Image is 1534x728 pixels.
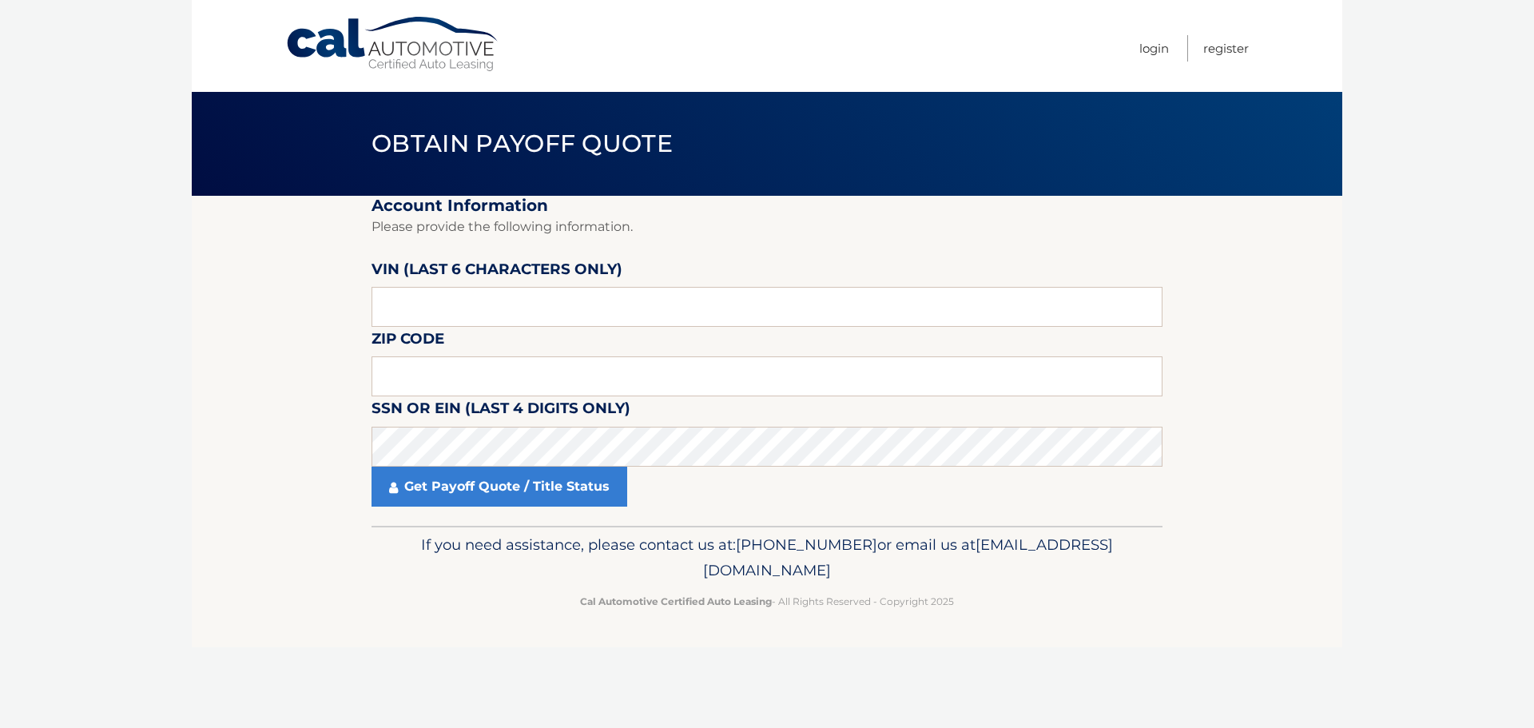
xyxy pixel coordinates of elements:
span: [PHONE_NUMBER] [736,535,877,554]
label: SSN or EIN (last 4 digits only) [372,396,630,426]
a: Login [1139,35,1169,62]
p: Please provide the following information. [372,216,1162,238]
a: Register [1203,35,1249,62]
p: - All Rights Reserved - Copyright 2025 [382,593,1152,610]
p: If you need assistance, please contact us at: or email us at [382,532,1152,583]
a: Cal Automotive [285,16,501,73]
strong: Cal Automotive Certified Auto Leasing [580,595,772,607]
label: VIN (last 6 characters only) [372,257,622,287]
span: Obtain Payoff Quote [372,129,673,158]
label: Zip Code [372,327,444,356]
h2: Account Information [372,196,1162,216]
a: Get Payoff Quote / Title Status [372,467,627,507]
